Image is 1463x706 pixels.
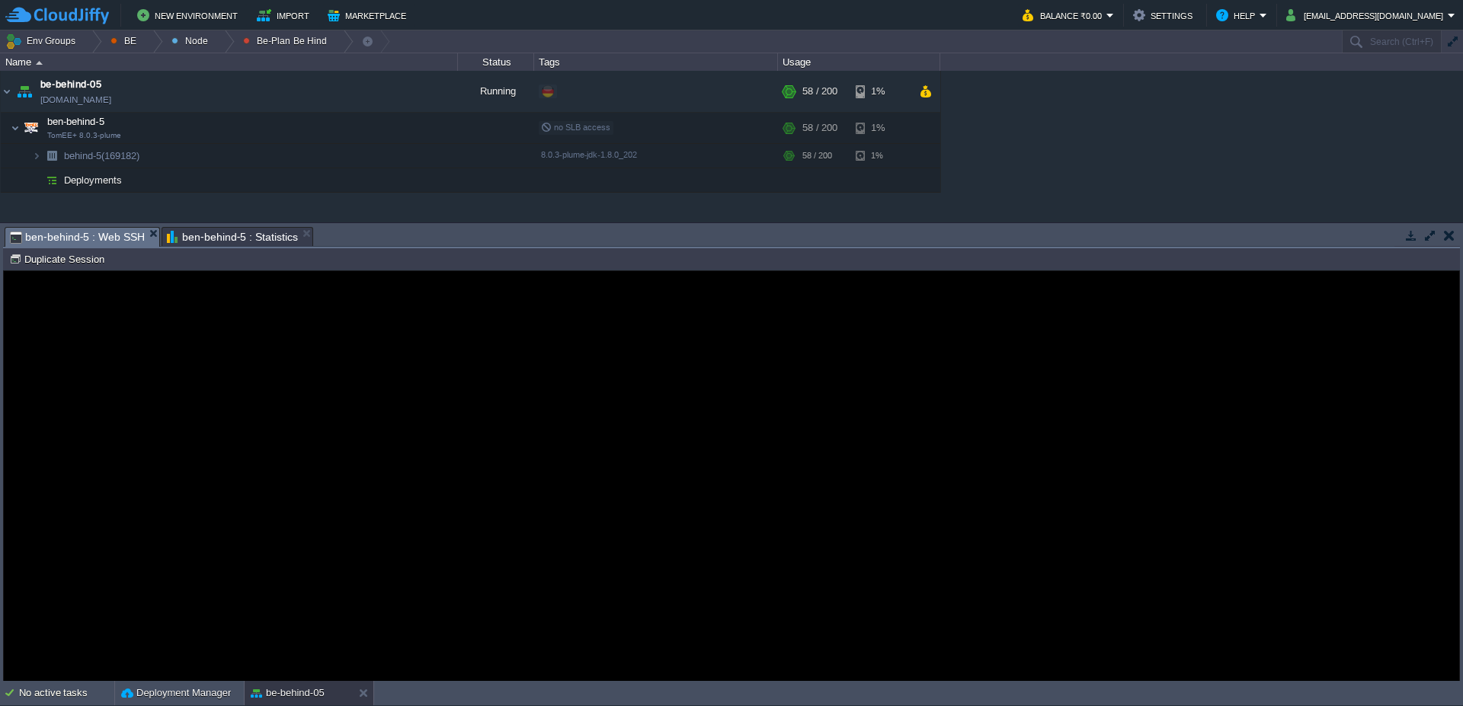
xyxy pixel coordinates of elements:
[1133,6,1197,24] button: Settings
[171,30,213,52] button: Node
[36,61,43,65] img: AMDAwAAAACH5BAEAAAAALAAAAAABAAEAAAICRAEAOw==
[62,149,142,162] span: behind-5
[5,6,109,25] img: CloudJiffy
[459,53,533,71] div: Status
[856,113,905,143] div: 1%
[40,77,101,92] a: be-behind-05
[11,113,20,143] img: AMDAwAAAACH5BAEAAAAALAAAAAABAAEAAAICRAEAOw==
[328,6,411,24] button: Marketplace
[802,144,832,168] div: 58 / 200
[856,71,905,112] div: 1%
[40,92,111,107] a: [DOMAIN_NAME]
[251,685,325,701] button: be-behind-05
[1216,6,1260,24] button: Help
[137,6,242,24] button: New Environment
[62,149,142,162] a: behind-5(169182)
[41,168,62,192] img: AMDAwAAAACH5BAEAAAAALAAAAAABAAEAAAICRAEAOw==
[101,150,139,161] span: (169182)
[62,174,124,187] a: Deployments
[2,53,457,71] div: Name
[167,228,298,246] span: ben-behind-5 : Statistics
[1,71,13,112] img: AMDAwAAAACH5BAEAAAAALAAAAAABAAEAAAICRAEAOw==
[5,30,81,52] button: Env Groups
[121,685,231,701] button: Deployment Manager
[1023,6,1106,24] button: Balance ₹0.00
[10,228,145,247] span: ben-behind-5 : Web SSH
[46,115,107,128] span: ben-behind-5
[1399,645,1448,691] iframe: chat widget
[1286,6,1448,24] button: [EMAIL_ADDRESS][DOMAIN_NAME]
[535,53,777,71] div: Tags
[802,113,837,143] div: 58 / 200
[41,144,62,168] img: AMDAwAAAACH5BAEAAAAALAAAAAABAAEAAAICRAEAOw==
[47,131,121,140] span: TomEE+ 8.0.3-plume
[802,71,837,112] div: 58 / 200
[32,168,41,192] img: AMDAwAAAACH5BAEAAAAALAAAAAABAAEAAAICRAEAOw==
[243,30,332,52] button: Be-Plan Be Hind
[541,123,610,132] span: no SLB access
[779,53,940,71] div: Usage
[14,71,35,112] img: AMDAwAAAACH5BAEAAAAALAAAAAABAAEAAAICRAEAOw==
[541,150,637,159] span: 8.0.3-plume-jdk-1.8.0_202
[21,113,42,143] img: AMDAwAAAACH5BAEAAAAALAAAAAABAAEAAAICRAEAOw==
[46,116,107,127] a: ben-behind-5TomEE+ 8.0.3-plume
[19,681,114,705] div: No active tasks
[856,144,905,168] div: 1%
[9,252,109,266] button: Duplicate Session
[110,30,142,52] button: BE
[257,6,314,24] button: Import
[458,71,534,112] div: Running
[32,144,41,168] img: AMDAwAAAACH5BAEAAAAALAAAAAABAAEAAAICRAEAOw==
